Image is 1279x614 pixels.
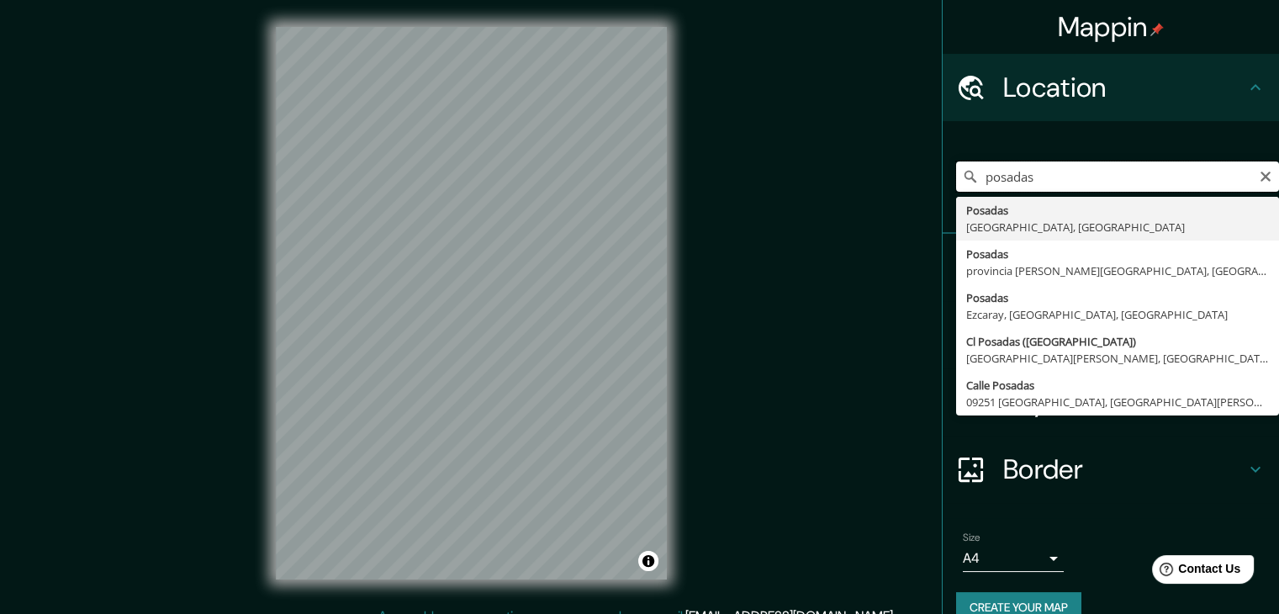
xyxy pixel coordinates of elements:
[966,289,1269,306] div: Posadas
[1058,10,1165,44] h4: Mappin
[943,436,1279,503] div: Border
[276,27,667,580] canvas: Map
[966,377,1269,394] div: Calle Posadas
[956,161,1279,192] input: Pick your city or area
[1003,385,1245,419] h4: Layout
[966,350,1269,367] div: [GEOGRAPHIC_DATA][PERSON_NAME], [GEOGRAPHIC_DATA][PERSON_NAME], [GEOGRAPHIC_DATA]
[638,551,658,571] button: Toggle attribution
[1003,71,1245,104] h4: Location
[966,262,1269,279] div: provincia [PERSON_NAME][GEOGRAPHIC_DATA], [GEOGRAPHIC_DATA]
[943,301,1279,368] div: Style
[1259,167,1272,183] button: Clear
[966,202,1269,219] div: Posadas
[963,545,1064,572] div: A4
[1129,548,1261,595] iframe: Help widget launcher
[943,368,1279,436] div: Layout
[966,394,1269,410] div: 09251 [GEOGRAPHIC_DATA], [GEOGRAPHIC_DATA][PERSON_NAME], [GEOGRAPHIC_DATA]
[943,54,1279,121] div: Location
[966,219,1269,236] div: [GEOGRAPHIC_DATA], [GEOGRAPHIC_DATA]
[966,246,1269,262] div: Posadas
[966,306,1269,323] div: Ezcaray, [GEOGRAPHIC_DATA], [GEOGRAPHIC_DATA]
[1003,453,1245,486] h4: Border
[943,234,1279,301] div: Pins
[1150,23,1164,36] img: pin-icon.png
[963,531,980,545] label: Size
[966,333,1269,350] div: Cl Posadas ([GEOGRAPHIC_DATA])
